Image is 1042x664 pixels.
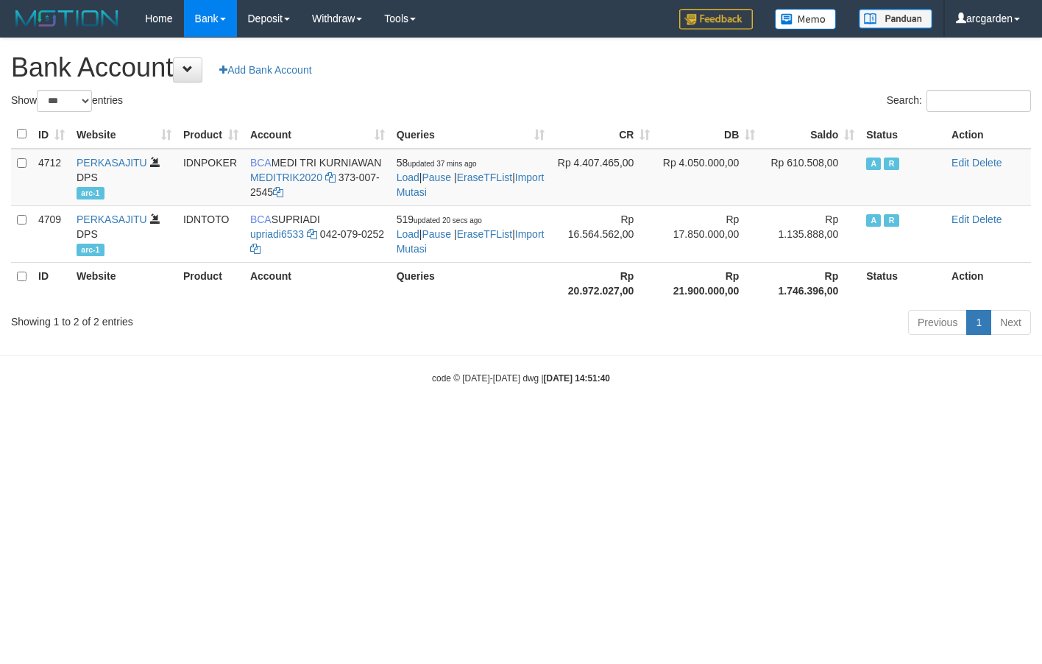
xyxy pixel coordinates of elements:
[244,262,391,304] th: Account
[908,310,967,335] a: Previous
[550,149,656,206] td: Rp 4.407.465,00
[11,90,123,112] label: Show entries
[990,310,1031,335] a: Next
[656,205,761,262] td: Rp 17.850.000,00
[860,120,946,149] th: Status
[422,172,451,183] a: Pause
[210,57,321,82] a: Add Bank Account
[177,262,244,304] th: Product
[325,172,336,183] a: Copy MEDITRIK2020 to clipboard
[408,160,476,168] span: updated 37 mins ago
[414,216,482,225] span: updated 20 secs ago
[397,172,545,198] a: Import Mutasi
[244,120,391,149] th: Account: activate to sort column ascending
[859,9,932,29] img: panduan.png
[177,120,244,149] th: Product: activate to sort column ascending
[550,120,656,149] th: CR: activate to sort column ascending
[544,373,610,384] strong: [DATE] 14:51:40
[244,205,391,262] td: SUPRIADI 042-079-0252
[550,262,656,304] th: Rp 20.972.027,00
[457,228,512,240] a: EraseTFList
[307,228,317,240] a: Copy upriadi6533 to clipboard
[177,149,244,206] td: IDNPOKER
[250,243,260,255] a: Copy 0420790252 to clipboard
[884,214,899,227] span: Running
[860,262,946,304] th: Status
[761,262,860,304] th: Rp 1.746.396,00
[397,172,419,183] a: Load
[951,157,969,169] a: Edit
[550,205,656,262] td: Rp 16.564.562,00
[761,149,860,206] td: Rp 610.508,00
[775,9,837,29] img: Button%20Memo.svg
[250,228,304,240] a: upriadi6533
[11,7,123,29] img: MOTION_logo.png
[250,172,322,183] a: MEDITRIK2020
[37,90,92,112] select: Showentries
[887,90,1031,112] label: Search:
[656,120,761,149] th: DB: activate to sort column ascending
[397,228,419,240] a: Load
[77,244,104,256] span: arc-1
[656,262,761,304] th: Rp 21.900.000,00
[32,262,71,304] th: ID
[77,157,147,169] a: PERKASAJITU
[397,228,545,255] a: Import Mutasi
[32,149,71,206] td: 4712
[966,310,991,335] a: 1
[11,53,1031,82] h1: Bank Account
[884,158,899,170] span: Running
[71,149,177,206] td: DPS
[432,373,610,384] small: code © [DATE]-[DATE] dwg |
[951,213,969,225] a: Edit
[71,262,177,304] th: Website
[250,213,272,225] span: BCA
[457,172,512,183] a: EraseTFList
[177,205,244,262] td: IDNTOTO
[946,120,1031,149] th: Action
[397,213,482,225] span: 519
[32,120,71,149] th: ID: activate to sort column ascending
[946,262,1031,304] th: Action
[761,205,860,262] td: Rp 1.135.888,00
[391,262,551,304] th: Queries
[77,187,104,199] span: arc-1
[679,9,753,29] img: Feedback.jpg
[71,120,177,149] th: Website: activate to sort column ascending
[32,205,71,262] td: 4709
[397,157,477,169] span: 58
[11,308,423,329] div: Showing 1 to 2 of 2 entries
[250,157,272,169] span: BCA
[397,157,545,198] span: | | |
[972,213,1002,225] a: Delete
[422,228,451,240] a: Pause
[391,120,551,149] th: Queries: activate to sort column ascending
[77,213,147,225] a: PERKASAJITU
[656,149,761,206] td: Rp 4.050.000,00
[972,157,1002,169] a: Delete
[866,158,881,170] span: Active
[273,186,283,198] a: Copy 3730072545 to clipboard
[866,214,881,227] span: Active
[71,205,177,262] td: DPS
[397,213,545,255] span: | | |
[926,90,1031,112] input: Search:
[244,149,391,206] td: MEDI TRI KURNIAWAN 373-007-2545
[761,120,860,149] th: Saldo: activate to sort column ascending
